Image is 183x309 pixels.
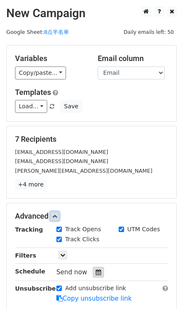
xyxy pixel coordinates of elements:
[127,225,160,234] label: UTM Codes
[98,54,168,63] h5: Email column
[15,212,168,221] h5: Advanced
[15,158,108,164] small: [EMAIL_ADDRESS][DOMAIN_NAME]
[15,285,56,292] strong: Unsubscribe
[15,135,168,144] h5: 7 Recipients
[141,269,183,309] iframe: Chat Widget
[56,268,87,276] span: Send now
[15,179,46,190] a: +4 more
[65,225,101,234] label: Track Opens
[15,168,152,174] small: [PERSON_NAME][EMAIL_ADDRESS][DOMAIN_NAME]
[141,269,183,309] div: 聊天小组件
[60,100,82,113] button: Save
[15,252,36,259] strong: Filters
[6,6,177,20] h2: New Campaign
[15,149,108,155] small: [EMAIL_ADDRESS][DOMAIN_NAME]
[44,29,69,35] a: 8点半名单
[6,29,69,35] small: Google Sheet:
[56,295,132,302] a: Copy unsubscribe link
[15,268,45,275] strong: Schedule
[15,88,51,97] a: Templates
[65,235,99,244] label: Track Clicks
[15,66,66,79] a: Copy/paste...
[15,226,43,233] strong: Tracking
[15,100,47,113] a: Load...
[65,284,126,293] label: Add unsubscribe link
[121,29,177,35] a: Daily emails left: 50
[15,54,85,63] h5: Variables
[121,28,177,37] span: Daily emails left: 50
